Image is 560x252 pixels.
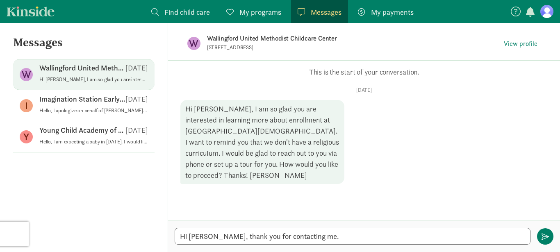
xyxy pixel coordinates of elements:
p: Wallingford United Methodist Childcare Center [207,33,465,44]
figure: W [20,68,33,81]
p: [DATE] [180,87,548,93]
span: Find child care [164,7,210,18]
p: Imagination Station Early Learning And Preschool [39,94,125,104]
p: Young Child Academy of [GEOGRAPHIC_DATA] [39,125,125,135]
p: This is the start of your conversation. [180,67,548,77]
span: My payments [371,7,414,18]
p: [DATE] [125,94,148,104]
p: [STREET_ADDRESS] [207,44,408,51]
figure: I [20,99,33,112]
p: Hello, I am expecting a baby in [DATE]. I would like to place her in daycare when she is about [D... [39,138,148,145]
div: Hi [PERSON_NAME], I am so glad you are interested in learning more about enrollment at [GEOGRAPHI... [180,100,344,184]
span: Messages [311,7,341,18]
p: [DATE] [125,63,148,73]
figure: Y [20,130,33,143]
span: View profile [504,39,537,49]
span: My programs [239,7,281,18]
p: Wallingford United Methodist Childcare Center [39,63,125,73]
p: [DATE] [125,125,148,135]
p: Hello, I apologize on behalf of [PERSON_NAME]. I'm not sure why they sent you that offer. We curr... [39,107,148,114]
a: Kinside [7,6,55,16]
figure: W [187,37,200,50]
button: View profile [501,38,541,50]
p: Hi [PERSON_NAME], I am so glad you are interested in learning more about enrollment at [GEOGRAPHI... [39,76,148,83]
